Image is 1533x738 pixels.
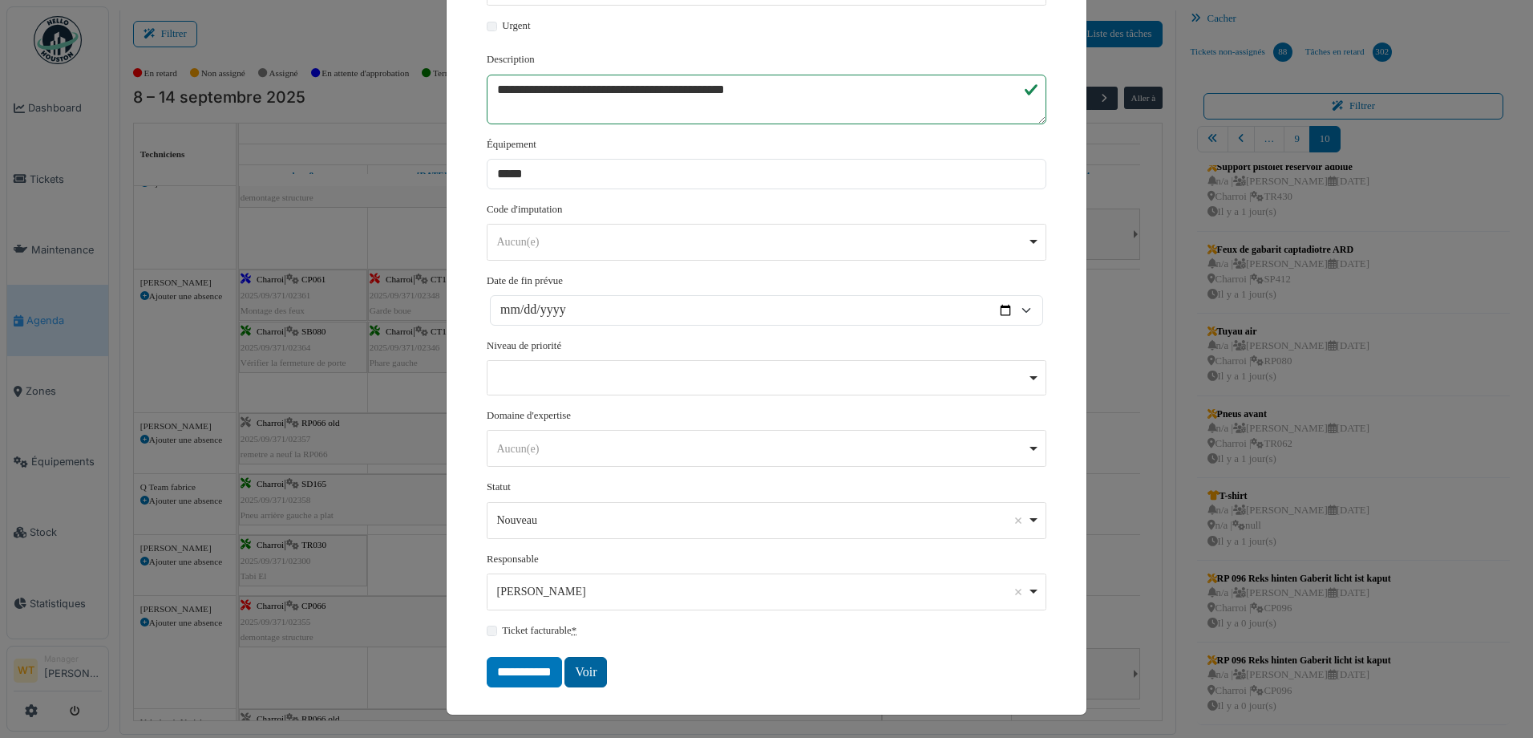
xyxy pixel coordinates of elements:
div: Aucun(e) [497,233,1027,250]
label: Équipement [487,137,536,152]
div: Nouveau [497,512,1027,529]
label: Responsable [487,552,539,567]
label: Niveau de priorité [487,339,561,354]
label: Date de fin prévue [487,274,563,289]
label: Domaine d'expertise [487,408,571,424]
button: Remove item: 'new' [1010,513,1026,529]
label: Statut [487,480,511,495]
div: Aucun(e) [497,440,1027,457]
label: Ticket facturable [502,623,576,639]
label: Description [487,52,535,67]
label: Code d'imputation [487,202,562,217]
abbr: Requis [572,625,576,636]
button: Remove item: '7299' [1010,584,1026,600]
div: [PERSON_NAME] [497,583,1027,600]
label: Urgent [502,18,530,34]
a: Voir [564,657,607,687]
